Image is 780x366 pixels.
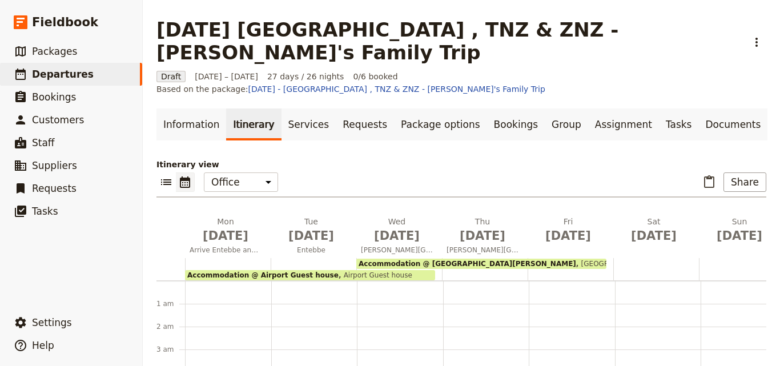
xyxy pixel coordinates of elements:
[267,71,344,82] span: 27 days / 26 nights
[156,18,740,64] h1: [DATE] [GEOGRAPHIC_DATA] , TNZ & ZNZ - [PERSON_NAME]'s Family Trip
[532,216,604,244] h2: Fri
[185,246,266,255] span: Arrive Entebbe anytime
[32,69,94,80] span: Departures
[588,108,659,140] a: Assignment
[356,259,606,269] div: Accommodation @ [GEOGRAPHIC_DATA][PERSON_NAME][GEOGRAPHIC_DATA][PERSON_NAME]
[487,108,545,140] a: Bookings
[447,216,518,244] h2: Thu
[275,227,347,244] span: [DATE]
[190,227,262,244] span: [DATE]
[336,108,394,140] a: Requests
[339,271,412,279] span: Airport Guest house
[359,260,576,268] span: Accommodation @ [GEOGRAPHIC_DATA][PERSON_NAME]
[32,91,76,103] span: Bookings
[156,108,226,140] a: Information
[613,216,699,249] button: Sat [DATE]
[447,227,518,244] span: [DATE]
[190,216,262,244] h2: Mon
[282,108,336,140] a: Services
[226,108,281,140] a: Itinerary
[747,33,766,52] button: Actions
[442,246,523,255] span: [PERSON_NAME][GEOGRAPHIC_DATA]
[248,85,545,94] a: [DATE] - [GEOGRAPHIC_DATA] , TNZ & ZNZ - [PERSON_NAME]'s Family Trip
[356,216,442,258] button: Wed [DATE][PERSON_NAME][GEOGRAPHIC_DATA]
[698,108,767,140] a: Documents
[703,227,775,244] span: [DATE]
[32,340,54,351] span: Help
[156,172,176,192] button: List view
[703,216,775,244] h2: Sun
[32,137,55,148] span: Staff
[576,260,710,268] span: [GEOGRAPHIC_DATA][PERSON_NAME]
[32,317,72,328] span: Settings
[442,216,528,258] button: Thu [DATE][PERSON_NAME][GEOGRAPHIC_DATA]
[32,46,77,57] span: Packages
[185,216,271,258] button: Mon [DATE]Arrive Entebbe anytime
[394,108,487,140] a: Package options
[361,227,433,244] span: [DATE]
[156,83,545,95] span: Based on the package:
[545,108,588,140] a: Group
[32,14,98,31] span: Fieldbook
[156,159,766,170] p: Itinerary view
[659,108,699,140] a: Tasks
[32,114,84,126] span: Customers
[699,172,719,192] button: Paste itinerary item
[195,71,258,82] span: [DATE] – [DATE]
[185,270,435,280] div: Accommodation @ Airport Guest houseAirport Guest house
[532,227,604,244] span: [DATE]
[528,216,613,249] button: Fri [DATE]
[187,271,339,279] span: Accommodation @ Airport Guest house
[32,160,77,171] span: Suppliers
[271,246,352,255] span: Entebbe
[618,227,690,244] span: [DATE]
[176,172,195,192] button: Calendar view
[723,172,766,192] button: Share
[156,71,186,82] span: Draft
[32,183,77,194] span: Requests
[32,206,58,217] span: Tasks
[618,216,690,244] h2: Sat
[361,216,433,244] h2: Wed
[275,216,347,244] h2: Tue
[271,216,356,258] button: Tue [DATE]Entebbe
[156,322,185,331] div: 2 am
[156,299,185,308] div: 1 am
[353,71,397,82] span: 0/6 booked
[356,246,437,255] span: [PERSON_NAME][GEOGRAPHIC_DATA]
[156,345,185,354] div: 3 am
